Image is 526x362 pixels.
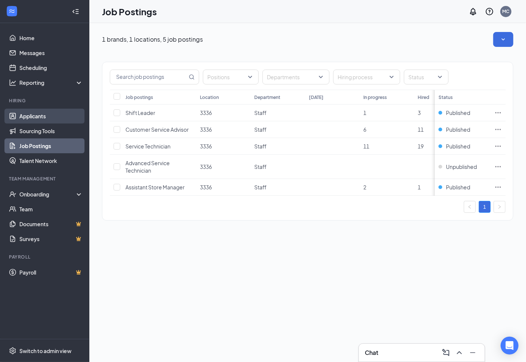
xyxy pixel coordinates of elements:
[500,36,507,43] svg: SmallChevronDown
[441,348,450,357] svg: ComposeMessage
[196,155,251,179] td: 3336
[440,347,452,359] button: ComposeMessage
[251,138,305,155] td: Staff
[418,184,421,190] span: 1
[125,184,185,190] span: Assistant Store Manager
[9,347,16,355] svg: Settings
[200,94,219,100] div: Location
[479,201,491,213] li: 1
[19,45,83,60] a: Messages
[254,126,267,133] span: Staff
[196,105,251,121] td: 3336
[125,143,170,150] span: Service Technician
[468,205,472,209] span: left
[254,184,267,190] span: Staff
[200,184,212,190] span: 3336
[464,201,476,213] button: left
[125,160,170,174] span: Advanced Service Technician
[125,94,153,100] div: Job postings
[254,143,267,150] span: Staff
[494,142,502,150] svg: Ellipses
[19,265,83,280] a: PayrollCrown
[305,90,360,105] th: [DATE]
[418,109,421,116] span: 3
[468,348,477,357] svg: Minimize
[464,201,476,213] li: Previous Page
[365,349,378,357] h3: Chat
[446,126,470,133] span: Published
[501,337,519,355] div: Open Intercom Messenger
[435,90,491,105] th: Status
[418,126,424,133] span: 11
[469,7,478,16] svg: Notifications
[102,35,203,44] p: 1 brands, 1 locations, 5 job postings
[446,163,477,170] span: Unpublished
[251,121,305,138] td: Staff
[19,60,83,75] a: Scheduling
[110,70,187,84] input: Search job postings
[9,190,16,198] svg: UserCheck
[9,176,82,182] div: Team Management
[453,347,465,359] button: ChevronUp
[251,179,305,196] td: Staff
[446,109,470,116] span: Published
[196,179,251,196] td: 3336
[19,231,83,246] a: SurveysCrown
[446,142,470,150] span: Published
[455,348,464,357] svg: ChevronUp
[196,121,251,138] td: 3336
[494,126,502,133] svg: Ellipses
[503,8,510,15] div: MC
[9,79,16,86] svg: Analysis
[497,205,502,209] span: right
[446,183,470,191] span: Published
[363,184,366,190] span: 2
[19,124,83,138] a: Sourcing Tools
[9,97,82,104] div: Hiring
[102,5,157,18] h1: Job Postings
[363,126,366,133] span: 6
[19,190,77,198] div: Onboarding
[479,201,490,212] a: 1
[8,7,16,15] svg: WorkstreamLogo
[494,163,502,170] svg: Ellipses
[196,138,251,155] td: 3336
[251,155,305,179] td: Staff
[494,109,502,116] svg: Ellipses
[200,126,212,133] span: 3336
[363,109,366,116] span: 1
[125,109,155,116] span: Shift Leader
[19,138,83,153] a: Job Postings
[19,202,83,217] a: Team
[494,201,506,213] li: Next Page
[200,163,212,170] span: 3336
[19,217,83,231] a: DocumentsCrown
[19,153,83,168] a: Talent Network
[125,126,189,133] span: Customer Service Advisor
[467,347,479,359] button: Minimize
[363,143,369,150] span: 11
[418,143,424,150] span: 19
[251,105,305,121] td: Staff
[200,143,212,150] span: 3336
[9,254,82,260] div: Payroll
[200,109,212,116] span: 3336
[19,109,83,124] a: Applicants
[19,79,83,86] div: Reporting
[254,163,267,170] span: Staff
[19,31,83,45] a: Home
[72,8,79,15] svg: Collapse
[494,201,506,213] button: right
[360,90,414,105] th: In progress
[254,109,267,116] span: Staff
[414,90,468,105] th: Hired
[19,347,71,355] div: Switch to admin view
[485,7,494,16] svg: QuestionInfo
[254,94,280,100] div: Department
[494,183,502,191] svg: Ellipses
[493,32,513,47] button: SmallChevronDown
[189,74,195,80] svg: MagnifyingGlass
